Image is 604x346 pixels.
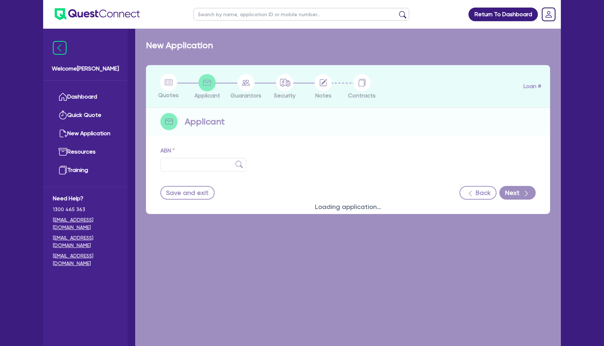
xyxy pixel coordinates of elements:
[59,129,67,138] img: new-application
[135,202,561,211] div: Loading application...
[59,147,67,156] img: resources
[59,166,67,174] img: training
[53,124,118,143] a: New Application
[53,161,118,179] a: Training
[53,206,118,213] span: 1300 465 363
[53,88,118,106] a: Dashboard
[53,41,67,55] img: icon-menu-close
[53,194,118,203] span: Need Help?
[468,8,538,21] a: Return To Dashboard
[55,8,140,20] img: quest-connect-logo-blue
[539,5,558,24] a: Dropdown toggle
[53,143,118,161] a: Resources
[53,216,118,231] a: [EMAIL_ADDRESS][DOMAIN_NAME]
[52,64,119,73] span: Welcome [PERSON_NAME]
[53,106,118,124] a: Quick Quote
[193,8,409,21] input: Search by name, application ID or mobile number...
[53,252,118,267] a: [EMAIL_ADDRESS][DOMAIN_NAME]
[59,111,67,119] img: quick-quote
[53,234,118,249] a: [EMAIL_ADDRESS][DOMAIN_NAME]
